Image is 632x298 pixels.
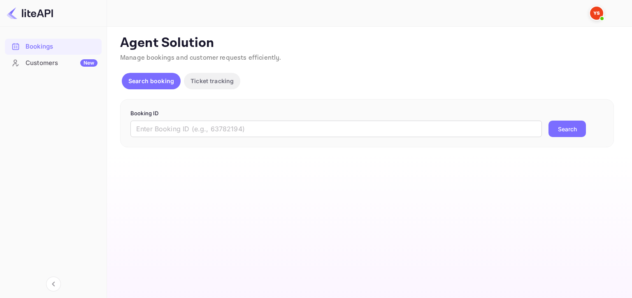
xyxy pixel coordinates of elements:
div: CustomersNew [5,55,102,71]
div: Bookings [26,42,98,51]
input: Enter Booking ID (e.g., 63782194) [130,121,542,137]
img: Yandex Support [590,7,603,20]
img: LiteAPI logo [7,7,53,20]
button: Search [548,121,586,137]
p: Ticket tracking [191,77,234,85]
div: New [80,59,98,67]
p: Agent Solution [120,35,617,51]
a: Bookings [5,39,102,54]
div: Bookings [5,39,102,55]
div: Customers [26,58,98,68]
button: Collapse navigation [46,277,61,291]
span: Manage bookings and customer requests efficiently. [120,54,281,62]
a: CustomersNew [5,55,102,70]
p: Search booking [128,77,174,85]
p: Booking ID [130,109,604,118]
